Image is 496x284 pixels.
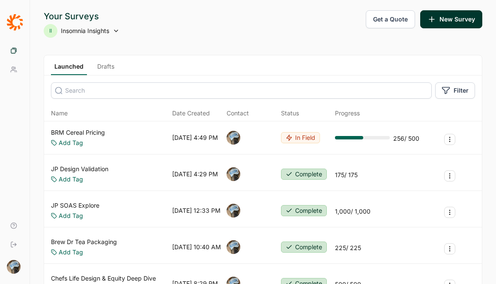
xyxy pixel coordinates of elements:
[51,238,117,246] a: Brew Dr Tea Packaging
[335,171,358,179] div: 175 / 175
[444,170,455,181] button: Survey Actions
[335,244,361,252] div: 225 / 225
[335,109,360,118] div: Progress
[227,131,240,145] img: ocn8z7iqvmiiaveqkfqd.png
[44,24,57,38] div: II
[51,62,87,75] a: Launched
[335,207,371,216] div: 1,000 / 1,000
[51,82,432,99] input: Search
[51,201,99,210] a: JP SOAS Explore
[281,242,327,253] button: Complete
[281,169,327,180] button: Complete
[281,109,299,118] div: Status
[59,248,83,257] a: Add Tag
[172,109,210,118] span: Date Created
[59,139,83,147] a: Add Tag
[172,243,221,251] div: [DATE] 10:40 AM
[59,211,83,220] a: Add Tag
[172,133,218,142] div: [DATE] 4:49 PM
[59,175,83,184] a: Add Tag
[444,207,455,218] button: Survey Actions
[172,206,221,215] div: [DATE] 12:33 PM
[435,82,475,99] button: Filter
[444,243,455,254] button: Survey Actions
[227,167,240,181] img: ocn8z7iqvmiiaveqkfqd.png
[51,128,105,137] a: BRM Cereal Pricing
[281,132,320,143] button: In Field
[7,260,21,274] img: ocn8z7iqvmiiaveqkfqd.png
[51,109,68,118] span: Name
[227,204,240,218] img: ocn8z7iqvmiiaveqkfqd.png
[281,205,327,216] button: Complete
[444,134,455,145] button: Survey Actions
[172,170,218,178] div: [DATE] 4:29 PM
[393,134,419,143] div: 256 / 500
[51,165,108,173] a: JP Design Validation
[420,10,482,28] button: New Survey
[227,240,240,254] img: ocn8z7iqvmiiaveqkfqd.png
[366,10,415,28] button: Get a Quote
[61,27,109,35] span: Insomnia Insights
[454,86,469,95] span: Filter
[44,10,120,22] div: Your Surveys
[51,274,156,283] a: Chefs Life Design & Equity Deep Dive
[94,62,118,75] a: Drafts
[227,109,249,118] div: Contact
